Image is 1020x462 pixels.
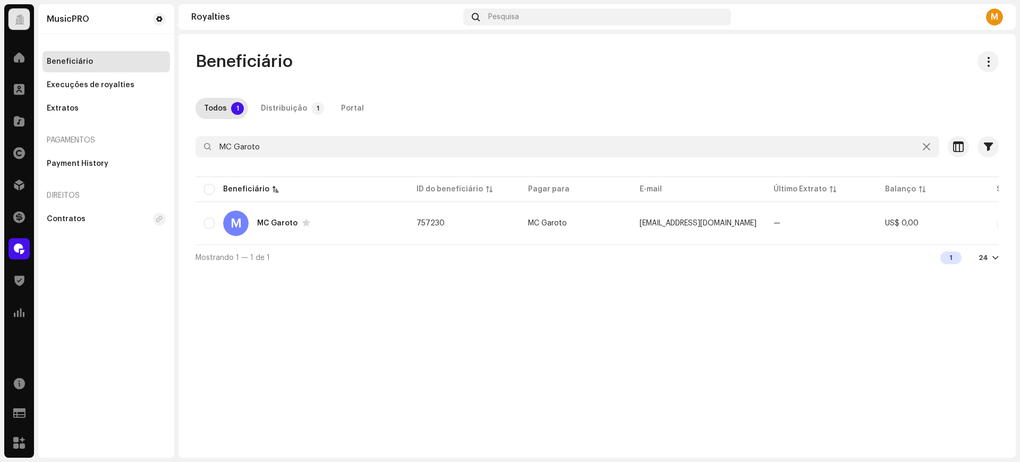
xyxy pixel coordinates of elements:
div: Extratos [47,104,79,113]
div: ID do beneficiário [416,184,483,195]
div: Execuções de royalties [47,81,134,89]
re-a-nav-header: Direitos [42,183,170,208]
re-m-nav-item: Beneficiário [42,51,170,72]
span: US$ 0,00 [885,220,919,227]
div: Último Extrato [773,184,827,195]
span: Mostrando 1 — 1 de 1 [195,254,270,262]
div: M [223,211,249,236]
span: — [773,220,780,227]
span: 757230 [416,220,445,227]
div: M [986,9,1003,26]
div: 24 [979,254,988,262]
span: MC Garoto [528,220,567,227]
div: Beneficiário [223,184,269,195]
span: ti+rev+H8RppG@musicpro.live [640,220,756,227]
div: 1 [940,251,962,264]
div: Payment History [47,159,108,168]
p-badge: 1 [231,102,244,115]
span: Beneficiário [195,51,293,72]
re-a-nav-header: Pagamentos [42,128,170,153]
span: Pesquisa [488,13,519,21]
div: Balanço [885,184,916,195]
re-m-nav-item: Extratos [42,98,170,119]
p-badge: 1 [311,102,324,115]
div: Royalties [191,13,459,21]
re-m-nav-item: Execuções de royalties [42,74,170,96]
div: Distribuição [261,98,307,119]
input: Pesquisa [195,136,939,157]
re-m-nav-item: Contratos [42,208,170,230]
div: Beneficiário [47,57,93,66]
re-m-nav-item: Payment History [42,153,170,174]
div: Todos [204,98,227,119]
div: MusicPRO [47,15,89,23]
div: MC Garoto [257,220,297,227]
div: Contratos [47,215,86,223]
div: Portal [341,98,364,119]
